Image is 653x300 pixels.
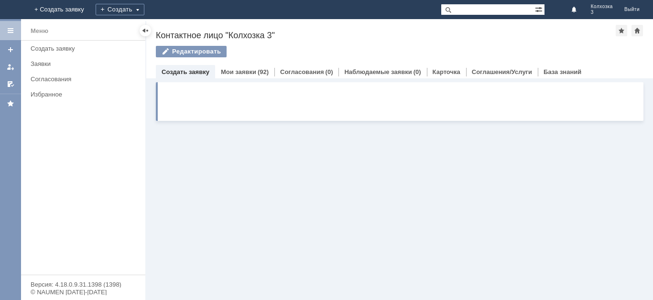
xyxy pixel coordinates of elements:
[433,68,460,75] a: Карточка
[27,56,143,71] a: Заявки
[280,68,324,75] a: Согласования
[258,68,269,75] div: (92)
[31,281,136,288] div: Версия: 4.18.0.9.31.1398 (1398)
[3,76,18,92] a: Мои согласования
[3,42,18,57] a: Создать заявку
[326,68,333,75] div: (0)
[31,45,140,52] div: Создать заявку
[221,68,256,75] a: Мои заявки
[591,4,613,10] span: Колхозка
[3,59,18,75] a: Мои заявки
[535,4,544,13] span: Расширенный поиск
[27,41,143,56] a: Создать заявку
[472,68,532,75] a: Соглашения/Услуги
[544,68,581,75] a: База знаний
[31,289,136,295] div: © NAUMEN [DATE]-[DATE]
[344,68,412,75] a: Наблюдаемые заявки
[31,25,48,37] div: Меню
[31,75,140,83] div: Согласования
[616,25,627,36] div: Добавить в избранное
[414,68,421,75] div: (0)
[96,4,144,15] div: Создать
[156,31,616,40] div: Контактное лицо "Колхозка 3"
[631,25,643,36] div: Сделать домашней страницей
[162,68,209,75] a: Создать заявку
[31,60,140,67] div: Заявки
[27,72,143,86] a: Согласования
[31,91,129,98] div: Избранное
[591,10,613,15] span: 3
[140,25,151,36] div: Скрыть меню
